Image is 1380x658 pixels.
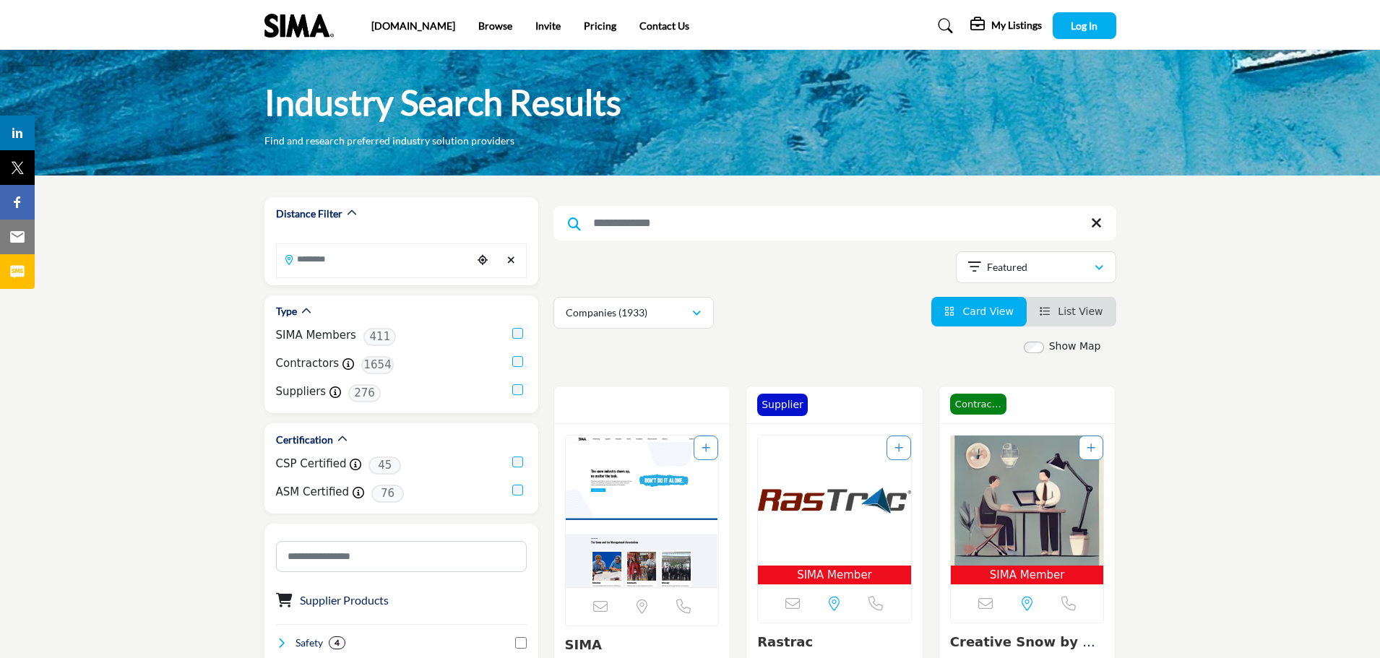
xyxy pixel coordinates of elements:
[565,637,603,652] a: SIMA
[478,20,512,32] a: Browse
[951,436,1104,566] img: Creative Snow by Cow Bay Inc.
[371,485,404,503] span: 76
[894,442,903,454] a: Add To List
[1087,442,1095,454] a: Add To List
[553,297,714,329] button: Companies (1933)
[512,384,523,395] input: Suppliers checkbox
[277,245,472,273] input: Search Location
[991,19,1042,32] h5: My Listings
[1027,297,1116,326] li: List View
[535,20,561,32] a: Invite
[348,384,381,402] span: 276
[950,394,1006,415] span: Contractor
[276,541,527,572] input: Search Category
[363,328,396,346] span: 411
[276,484,350,501] label: ASM Certified
[1049,339,1101,354] label: Show Map
[264,80,621,125] h1: Industry Search Results
[300,592,389,609] button: Supplier Products
[553,206,1116,241] input: Search Keyword
[296,636,323,650] h4: Safety: Safety refers to the measures, practices, and protocols implemented to protect individual...
[761,567,908,584] span: SIMA Member
[954,567,1101,584] span: SIMA Member
[1053,12,1116,39] button: Log In
[335,638,340,648] b: 4
[276,327,356,344] label: SIMA Members
[512,485,523,495] input: ASM Certified checkbox
[639,20,689,32] a: Contact Us
[931,297,1027,326] li: Card View
[1071,20,1097,32] span: Log In
[584,20,616,32] a: Pricing
[512,328,523,339] input: SIMA Members checkbox
[368,456,401,475] span: 45
[566,436,719,587] img: SIMA
[702,442,710,454] a: Add To List
[565,637,720,653] h3: SIMA
[371,20,455,32] a: [DOMAIN_NAME]
[956,251,1116,283] button: Featured
[970,17,1042,35] div: My Listings
[1058,306,1103,317] span: List View
[566,306,647,320] p: Companies (1933)
[515,637,527,649] input: Select Safety checkbox
[512,456,523,467] input: CSP Certified checkbox
[762,397,803,412] p: Supplier
[512,356,523,367] input: Contractors checkbox
[361,356,394,374] span: 1654
[276,304,297,319] h2: Type
[276,207,342,221] h2: Distance Filter
[566,436,719,587] a: Open Listing in new tab
[1040,306,1103,317] a: View List
[757,634,813,649] a: Rastrac
[264,134,514,148] p: Find and research preferred industry solution providers
[944,306,1014,317] a: View Card
[276,456,347,472] label: CSP Certified
[276,355,340,372] label: Contractors
[501,245,522,276] div: Clear search location
[264,14,341,38] img: Site Logo
[276,384,327,400] label: Suppliers
[924,14,962,38] a: Search
[987,260,1027,274] p: Featured
[472,245,493,276] div: Choose your current location
[950,634,1105,650] h3: Creative Snow by Cow Bay Inc.
[329,636,345,649] div: 4 Results For Safety
[962,306,1013,317] span: Card View
[757,634,912,650] h3: Rastrac
[951,436,1104,585] a: Open Listing in new tab
[276,433,333,447] h2: Certification
[758,436,911,566] img: Rastrac
[758,436,911,585] a: Open Listing in new tab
